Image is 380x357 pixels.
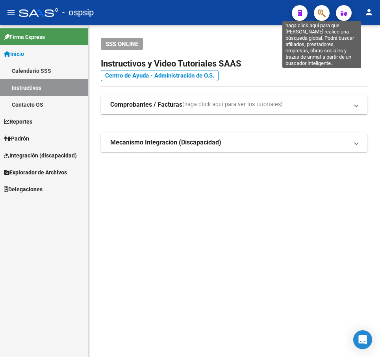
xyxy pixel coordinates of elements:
[101,70,219,81] a: Centro de Ayuda - Administración de O.S.
[110,100,182,109] strong: Comprobantes / Facturas
[101,56,367,71] h2: Instructivos y Video Tutoriales SAAS
[353,330,372,349] div: Open Intercom Messenger
[62,4,94,21] span: - ospsip
[4,134,29,143] span: Padrón
[110,138,221,147] strong: Mecanismo Integración (Discapacidad)
[6,7,16,17] mat-icon: menu
[4,168,67,177] span: Explorador de Archivos
[4,151,77,160] span: Integración (discapacidad)
[4,33,45,41] span: Firma Express
[4,117,32,126] span: Reportes
[106,41,138,48] span: SSS ONLINE
[101,133,367,152] mat-expansion-panel-header: Mecanismo Integración (Discapacidad)
[364,7,374,17] mat-icon: person
[4,50,24,58] span: Inicio
[101,95,367,114] mat-expansion-panel-header: Comprobantes / Facturas(haga click aquí para ver los tutoriales)
[4,185,43,194] span: Delegaciones
[182,100,283,109] span: (haga click aquí para ver los tutoriales)
[101,38,143,50] button: SSS ONLINE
